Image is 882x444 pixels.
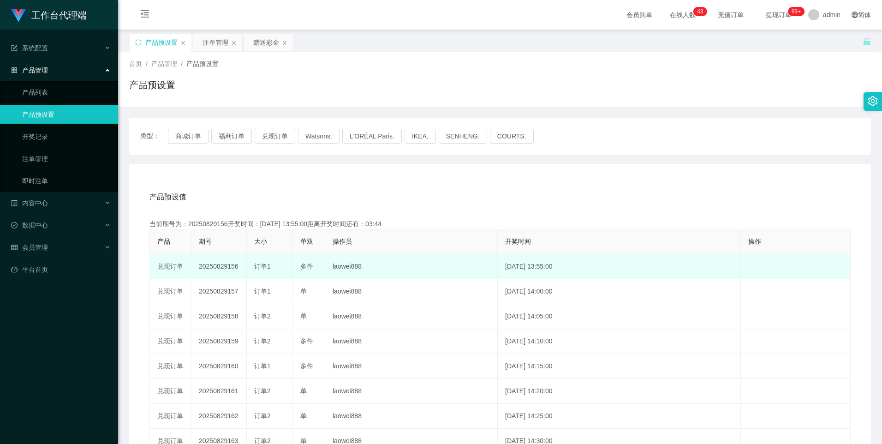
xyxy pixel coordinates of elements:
span: 产品管理 [11,66,48,74]
span: 期号 [199,238,212,245]
span: / [181,60,183,67]
span: 产品预设值 [149,192,186,203]
i: 图标: profile [11,200,18,206]
td: 20250829158 [191,304,247,329]
span: 订单2 [254,387,271,395]
div: 当前期号为：20250829156开奖时间：[DATE] 13:55:00距离开奖时间还有：03:44 [149,219,851,229]
i: 图标: check-circle-o [11,222,18,228]
span: 内容中心 [11,199,48,207]
a: 即时注单 [22,172,111,190]
i: 图标: close [231,40,237,46]
td: [DATE] 13:55:00 [498,254,741,279]
i: 图标: unlock [863,37,871,46]
i: 图标: close [282,40,287,46]
td: 20250829156 [191,254,247,279]
i: 图标: close [180,40,186,46]
span: 单 [300,412,307,420]
button: COURTS. [490,129,534,144]
span: 单 [300,288,307,295]
span: 订单2 [254,312,271,320]
button: 福利订单 [211,129,252,144]
span: 产品管理 [151,60,177,67]
td: laowei888 [325,254,498,279]
span: 系统配置 [11,44,48,52]
td: 兑现订单 [150,404,191,429]
td: [DATE] 14:20:00 [498,379,741,404]
a: 图标: dashboard平台首页 [11,260,111,279]
button: 兑现订单 [255,129,295,144]
span: 订单2 [254,412,271,420]
td: 兑现订单 [150,254,191,279]
td: 兑现订单 [150,304,191,329]
span: 多件 [300,337,313,345]
span: 单 [300,387,307,395]
span: 产品 [157,238,170,245]
td: [DATE] 14:00:00 [498,279,741,304]
span: 单双 [300,238,313,245]
a: 注单管理 [22,150,111,168]
td: 兑现订单 [150,329,191,354]
div: 产品预设置 [145,34,178,51]
button: L'ORÉAL Paris. [342,129,402,144]
td: 20250829162 [191,404,247,429]
button: Watsons. [298,129,340,144]
td: [DATE] 14:10:00 [498,329,741,354]
i: 图标: form [11,45,18,51]
i: 图标: sync [135,39,142,46]
td: laowei888 [325,379,498,404]
span: 订单2 [254,337,271,345]
span: 会员管理 [11,244,48,251]
span: 数据中心 [11,222,48,229]
h1: 工作台代理端 [31,0,87,30]
i: 图标: appstore-o [11,67,18,73]
a: 产品预设置 [22,105,111,124]
sup: 43 [693,7,707,16]
a: 开奖记录 [22,127,111,146]
h1: 产品预设置 [129,78,175,92]
i: 图标: setting [868,96,878,106]
span: 操作 [748,238,761,245]
span: 开奖时间 [505,238,531,245]
button: SENHENG. [439,129,487,144]
span: 多件 [300,263,313,270]
td: 兑现订单 [150,279,191,304]
span: / [146,60,148,67]
a: 产品列表 [22,83,111,102]
td: [DATE] 14:05:00 [498,304,741,329]
span: 订单1 [254,362,271,370]
td: 兑现订单 [150,354,191,379]
span: 单 [300,312,307,320]
span: 提现订单 [761,12,796,18]
td: 20250829157 [191,279,247,304]
i: 图标: menu-fold [129,0,161,30]
td: laowei888 [325,329,498,354]
span: 充值订单 [713,12,748,18]
td: laowei888 [325,404,498,429]
span: 类型： [140,129,168,144]
span: 多件 [300,362,313,370]
p: 3 [700,7,703,16]
div: 注单管理 [203,34,228,51]
td: 20250829159 [191,329,247,354]
p: 4 [697,7,700,16]
a: 工作台代理端 [11,11,87,18]
td: 20250829160 [191,354,247,379]
div: 赠送彩金 [253,34,279,51]
span: 产品预设置 [186,60,219,67]
td: 兑现订单 [150,379,191,404]
button: 商城订单 [168,129,209,144]
td: 20250829161 [191,379,247,404]
span: 订单1 [254,263,271,270]
td: laowei888 [325,304,498,329]
td: laowei888 [325,279,498,304]
span: 首页 [129,60,142,67]
td: laowei888 [325,354,498,379]
span: 在线人数 [665,12,700,18]
button: IKEA. [405,129,436,144]
i: 图标: table [11,244,18,251]
span: 订单1 [254,288,271,295]
img: logo.9652507e.png [11,9,26,22]
sup: 1011 [788,7,805,16]
span: 大小 [254,238,267,245]
span: 操作员 [333,238,352,245]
